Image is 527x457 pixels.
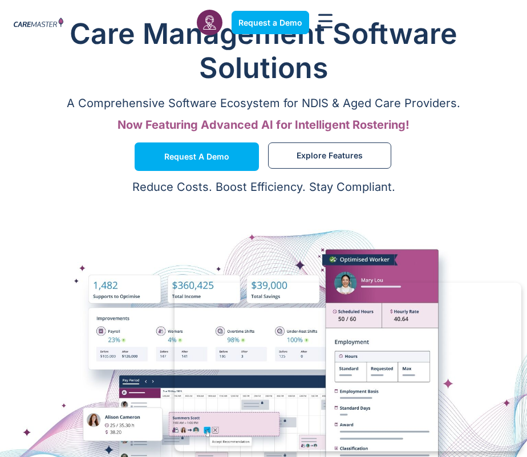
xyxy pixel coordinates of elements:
[268,142,391,169] a: Explore Features
[297,153,363,158] span: Explore Features
[117,118,410,132] span: Now Featuring Advanced AI for Intelligent Rostering!
[232,11,309,34] a: Request a Demo
[238,18,302,27] span: Request a Demo
[175,283,521,451] iframe: Popup CTA
[11,17,516,85] h1: Care Management Software Solutions
[14,18,63,28] img: CareMaster Logo
[318,14,333,31] div: Menu Toggle
[7,180,520,194] p: Reduce Costs. Boost Efficiency. Stay Compliant.
[164,154,229,160] span: Request a Demo
[11,96,516,110] p: A Comprehensive Software Ecosystem for NDIS & Aged Care Providers.
[135,142,259,171] a: Request a Demo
